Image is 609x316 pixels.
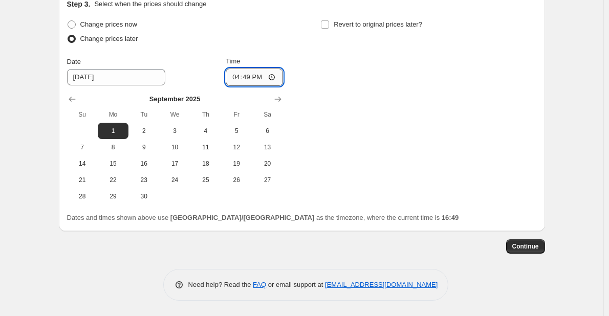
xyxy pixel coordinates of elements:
span: Mo [102,110,124,119]
input: 8/29/2025 [67,69,165,85]
span: 8 [102,143,124,151]
span: Su [71,110,94,119]
button: Saturday September 6 2025 [252,123,282,139]
button: Tuesday September 9 2025 [128,139,159,155]
span: 18 [194,160,217,168]
span: 6 [256,127,278,135]
button: Show previous month, August 2025 [65,92,79,106]
span: 4 [194,127,217,135]
span: 11 [194,143,217,151]
button: Friday September 19 2025 [221,155,252,172]
button: Saturday September 27 2025 [252,172,282,188]
span: 1 [102,127,124,135]
span: 24 [163,176,186,184]
button: Thursday September 11 2025 [190,139,221,155]
button: Tuesday September 16 2025 [128,155,159,172]
button: Monday September 29 2025 [98,188,128,205]
span: 13 [256,143,278,151]
th: Saturday [252,106,282,123]
button: Show next month, October 2025 [271,92,285,106]
button: Sunday September 7 2025 [67,139,98,155]
button: Sunday September 14 2025 [67,155,98,172]
button: Saturday September 13 2025 [252,139,282,155]
span: 2 [133,127,155,135]
span: or email support at [266,281,325,288]
th: Wednesday [159,106,190,123]
span: Time [226,57,240,65]
span: 12 [225,143,248,151]
span: 27 [256,176,278,184]
button: Monday September 8 2025 [98,139,128,155]
th: Tuesday [128,106,159,123]
span: We [163,110,186,119]
span: 21 [71,176,94,184]
span: Date [67,58,81,65]
span: 9 [133,143,155,151]
button: Monday September 22 2025 [98,172,128,188]
span: 10 [163,143,186,151]
button: Saturday September 20 2025 [252,155,282,172]
button: Continue [506,239,545,254]
button: Wednesday September 17 2025 [159,155,190,172]
span: Sa [256,110,278,119]
span: Tu [133,110,155,119]
button: Thursday September 4 2025 [190,123,221,139]
span: 3 [163,127,186,135]
span: 17 [163,160,186,168]
span: Change prices later [80,35,138,42]
span: 29 [102,192,124,200]
span: Revert to original prices later? [334,20,422,28]
button: Tuesday September 23 2025 [128,172,159,188]
button: Sunday September 28 2025 [67,188,98,205]
th: Monday [98,106,128,123]
a: [EMAIL_ADDRESS][DOMAIN_NAME] [325,281,438,288]
button: Tuesday September 2 2025 [128,123,159,139]
span: 22 [102,176,124,184]
button: Wednesday September 10 2025 [159,139,190,155]
button: Thursday September 25 2025 [190,172,221,188]
span: 16 [133,160,155,168]
span: Change prices now [80,20,137,28]
button: Thursday September 18 2025 [190,155,221,172]
span: Need help? Read the [188,281,253,288]
span: 23 [133,176,155,184]
button: Tuesday September 30 2025 [128,188,159,205]
th: Thursday [190,106,221,123]
button: Monday September 15 2025 [98,155,128,172]
span: 20 [256,160,278,168]
span: 30 [133,192,155,200]
b: 16:49 [442,214,459,221]
span: 26 [225,176,248,184]
span: 5 [225,127,248,135]
span: Th [194,110,217,119]
span: 19 [225,160,248,168]
input: 12:00 [226,69,283,86]
span: Dates and times shown above use as the timezone, where the current time is [67,214,459,221]
button: Friday September 12 2025 [221,139,252,155]
span: Continue [512,242,539,251]
span: 15 [102,160,124,168]
span: Fr [225,110,248,119]
button: Friday September 26 2025 [221,172,252,188]
a: FAQ [253,281,266,288]
span: 7 [71,143,94,151]
button: Sunday September 21 2025 [67,172,98,188]
span: 14 [71,160,94,168]
button: Wednesday September 3 2025 [159,123,190,139]
b: [GEOGRAPHIC_DATA]/[GEOGRAPHIC_DATA] [170,214,314,221]
span: 28 [71,192,94,200]
button: Wednesday September 24 2025 [159,172,190,188]
th: Sunday [67,106,98,123]
th: Friday [221,106,252,123]
span: 25 [194,176,217,184]
button: Monday September 1 2025 [98,123,128,139]
button: Friday September 5 2025 [221,123,252,139]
